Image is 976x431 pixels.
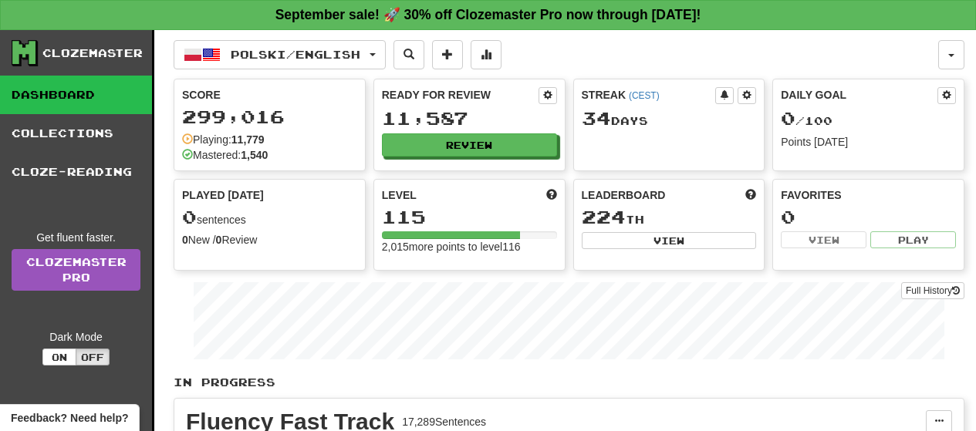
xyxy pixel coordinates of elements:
div: Points [DATE] [781,134,956,150]
a: ClozemasterPro [12,249,140,291]
button: Full History [901,282,964,299]
div: Favorites [781,187,956,203]
div: 17,289 Sentences [402,414,486,429]
div: Clozemaster [42,45,143,61]
span: 0 [781,107,795,129]
strong: 0 [216,234,222,246]
button: Search sentences [393,40,424,69]
div: th [582,207,757,227]
div: Mastered: [182,147,268,163]
a: (CEST) [629,90,660,101]
button: Off [76,349,110,365]
span: Open feedback widget [11,410,128,426]
div: sentences [182,207,357,227]
span: This week in points, UTC [745,187,756,203]
strong: 0 [182,234,188,246]
div: Score [182,87,357,103]
div: Ready for Review [382,87,539,103]
div: 0 [781,207,956,227]
div: Get fluent faster. [12,230,140,245]
span: / 100 [781,114,832,127]
div: New / Review [182,232,357,247]
strong: September sale! 🚀 30% off Clozemaster Pro now through [DATE]! [275,7,701,22]
button: Add sentence to collection [432,40,463,69]
span: 34 [582,107,611,129]
span: Polski / English [231,48,360,61]
div: Day s [582,109,757,129]
button: Review [382,133,557,157]
strong: 11,779 [231,133,265,146]
button: Polski/English [174,40,386,69]
div: 11,587 [382,109,557,128]
div: 115 [382,207,557,227]
span: 0 [182,206,197,227]
button: On [42,349,76,365]
button: View [781,231,866,248]
span: Leaderboard [582,187,666,203]
span: Played [DATE] [182,187,264,203]
div: Playing: [182,132,265,147]
div: Streak [582,87,716,103]
span: 224 [582,206,626,227]
div: Dark Mode [12,329,140,345]
p: In Progress [174,375,964,390]
div: Daily Goal [781,87,937,104]
button: More stats [471,40,502,69]
span: Score more points to level up [546,187,557,203]
span: Level [382,187,417,203]
div: 2,015 more points to level 116 [382,239,557,254]
button: View [582,232,757,249]
button: Play [870,231,956,248]
strong: 1,540 [241,149,268,161]
div: 299,016 [182,107,357,126]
